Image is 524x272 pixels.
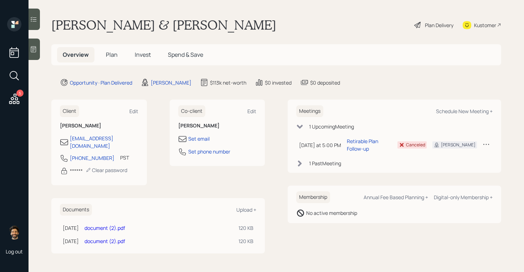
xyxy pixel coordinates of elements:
[238,224,253,232] div: 120 KB
[70,154,114,162] div: [PHONE_NUMBER]
[309,160,341,167] div: 1 Past Meeting
[247,108,256,115] div: Edit
[60,204,92,216] h6: Documents
[86,167,127,173] div: Clear password
[178,105,205,117] h6: Co-client
[6,248,23,255] div: Log out
[60,105,79,117] h6: Client
[60,123,138,129] h6: [PERSON_NAME]
[296,191,330,203] h6: Membership
[63,51,89,59] span: Overview
[210,79,246,86] div: $113k net-worth
[265,79,292,86] div: $0 invested
[238,237,253,245] div: 120 KB
[84,238,125,245] a: document (2).pdf
[436,108,493,115] div: Schedule New Meeting +
[236,206,256,213] div: Upload +
[306,209,357,217] div: No active membership
[7,225,21,240] img: eric-schwartz-headshot.png
[425,21,453,29] div: Plan Delivery
[406,142,425,148] div: Canceled
[135,51,151,59] span: Invest
[63,237,79,245] div: [DATE]
[299,141,341,149] div: [DATE] at 5:00 PM
[188,135,210,142] div: Set email
[296,105,323,117] h6: Meetings
[70,135,138,150] div: [EMAIL_ADDRESS][DOMAIN_NAME]
[309,123,354,130] div: 1 Upcoming Meeting
[474,21,496,29] div: Kustomer
[106,51,118,59] span: Plan
[441,142,476,148] div: [PERSON_NAME]
[51,17,276,33] h1: [PERSON_NAME] & [PERSON_NAME]
[151,79,191,86] div: [PERSON_NAME]
[347,137,392,152] div: Retirable Plan Follow-up
[364,194,428,201] div: Annual Fee Based Planning +
[70,79,132,86] div: Opportunity · Plan Delivered
[178,123,257,129] h6: [PERSON_NAME]
[84,225,125,231] a: document (2).pdf
[16,90,24,97] div: 5
[120,154,129,161] div: PST
[129,108,138,115] div: Edit
[310,79,340,86] div: $0 deposited
[168,51,203,59] span: Spend & Save
[63,224,79,232] div: [DATE]
[434,194,493,201] div: Digital-only Membership +
[188,148,230,155] div: Set phone number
